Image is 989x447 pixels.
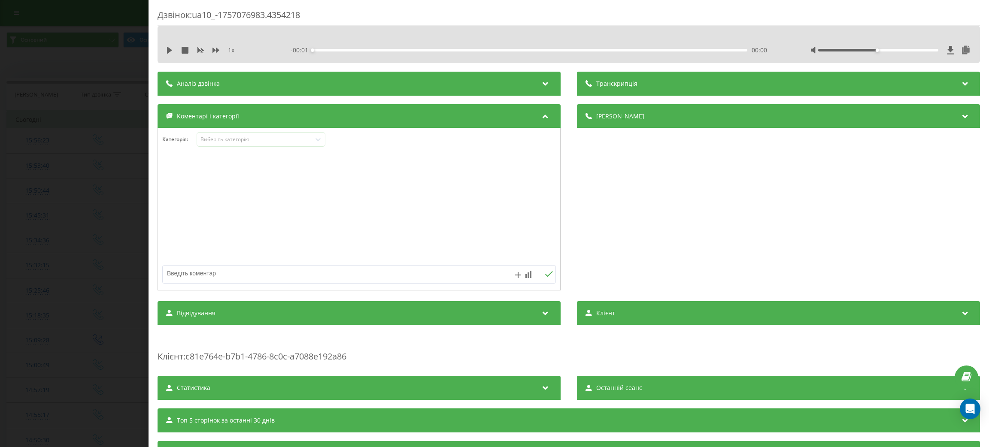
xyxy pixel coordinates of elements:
span: Відвідування [177,309,215,317]
div: : c81e764e-b7b1-4786-8c0c-a7088e192a86 [158,333,980,367]
h4: Категорія : [162,136,197,142]
span: Останній сеанс [596,384,642,392]
span: Клієнт [158,350,183,362]
div: Accessibility label [876,48,879,52]
span: 1 x [228,46,234,54]
span: Коментарі і категорії [177,112,239,121]
span: 00:00 [752,46,767,54]
span: - 00:01 [291,46,312,54]
span: [PERSON_NAME] [596,112,644,121]
span: Транскрипція [596,79,637,88]
div: Дзвінок : ua10_-1757076983.4354218 [158,9,980,26]
span: Аналіз дзвінка [177,79,220,88]
div: Accessibility label [311,48,314,52]
div: Open Intercom Messenger [960,399,980,419]
span: Статистика [177,384,210,392]
div: Виберіть категорію [200,136,307,143]
span: Топ 5 сторінок за останні 30 днів [177,416,275,425]
span: Клієнт [596,309,615,317]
